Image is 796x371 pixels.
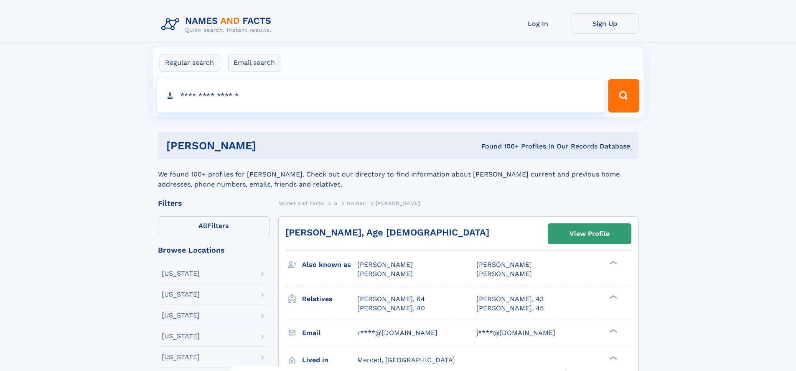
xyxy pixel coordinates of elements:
[158,13,278,36] img: Logo Names and Facts
[357,356,455,364] span: Merced, [GEOGRAPHIC_DATA]
[302,292,357,306] h3: Relatives
[333,198,338,208] a: G
[228,54,280,72] label: Email search
[608,260,618,266] div: ❯
[347,198,366,208] a: Golden
[158,159,638,189] div: We found 100+ profiles for [PERSON_NAME]. Check out our directory to find information about [PERS...
[608,355,618,361] div: ❯
[476,294,544,304] a: [PERSON_NAME], 43
[369,142,630,151] div: Found 100+ Profiles In Our Records Database
[476,261,532,269] span: [PERSON_NAME]
[608,328,618,333] div: ❯
[198,222,207,230] span: All
[376,200,420,206] span: [PERSON_NAME]
[476,270,532,278] span: [PERSON_NAME]
[357,261,413,269] span: [PERSON_NAME]
[476,304,544,313] a: [PERSON_NAME], 45
[157,79,605,113] input: search input
[162,354,200,361] div: [US_STATE]
[166,141,369,151] h1: [PERSON_NAME]
[162,291,200,298] div: [US_STATE]
[357,270,413,278] span: [PERSON_NAME]
[505,13,572,34] a: Log In
[347,200,366,206] span: Golden
[572,13,638,34] a: Sign Up
[302,326,357,340] h3: Email
[302,353,357,367] h3: Lived in
[160,54,219,72] label: Regular search
[333,200,338,206] span: G
[158,200,270,207] div: Filters
[570,224,610,243] div: View Profile
[278,198,324,208] a: Names and Facts
[608,294,618,299] div: ❯
[285,227,489,238] a: [PERSON_NAME], Age [DEMOGRAPHIC_DATA]
[162,333,200,340] div: [US_STATE]
[162,312,200,319] div: [US_STATE]
[158,216,270,236] label: Filters
[608,79,639,113] button: Search Button
[357,294,425,304] a: [PERSON_NAME], 64
[302,258,357,272] h3: Also known as
[357,304,425,313] a: [PERSON_NAME], 40
[548,224,631,244] a: View Profile
[158,246,270,254] div: Browse Locations
[162,270,200,277] div: [US_STATE]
